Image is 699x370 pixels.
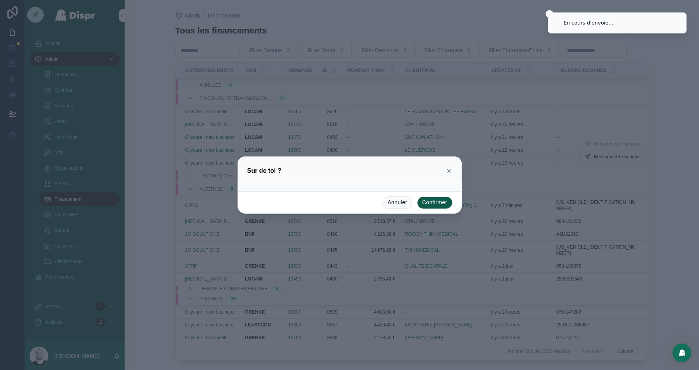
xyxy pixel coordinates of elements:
[417,196,453,209] button: Confirmer
[382,196,412,209] button: Annuler
[546,10,553,18] button: Close toast
[673,344,691,362] div: Open Intercom Messenger
[563,19,613,27] div: En cours d'envoie...
[247,166,282,175] h3: Sur de toi ?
